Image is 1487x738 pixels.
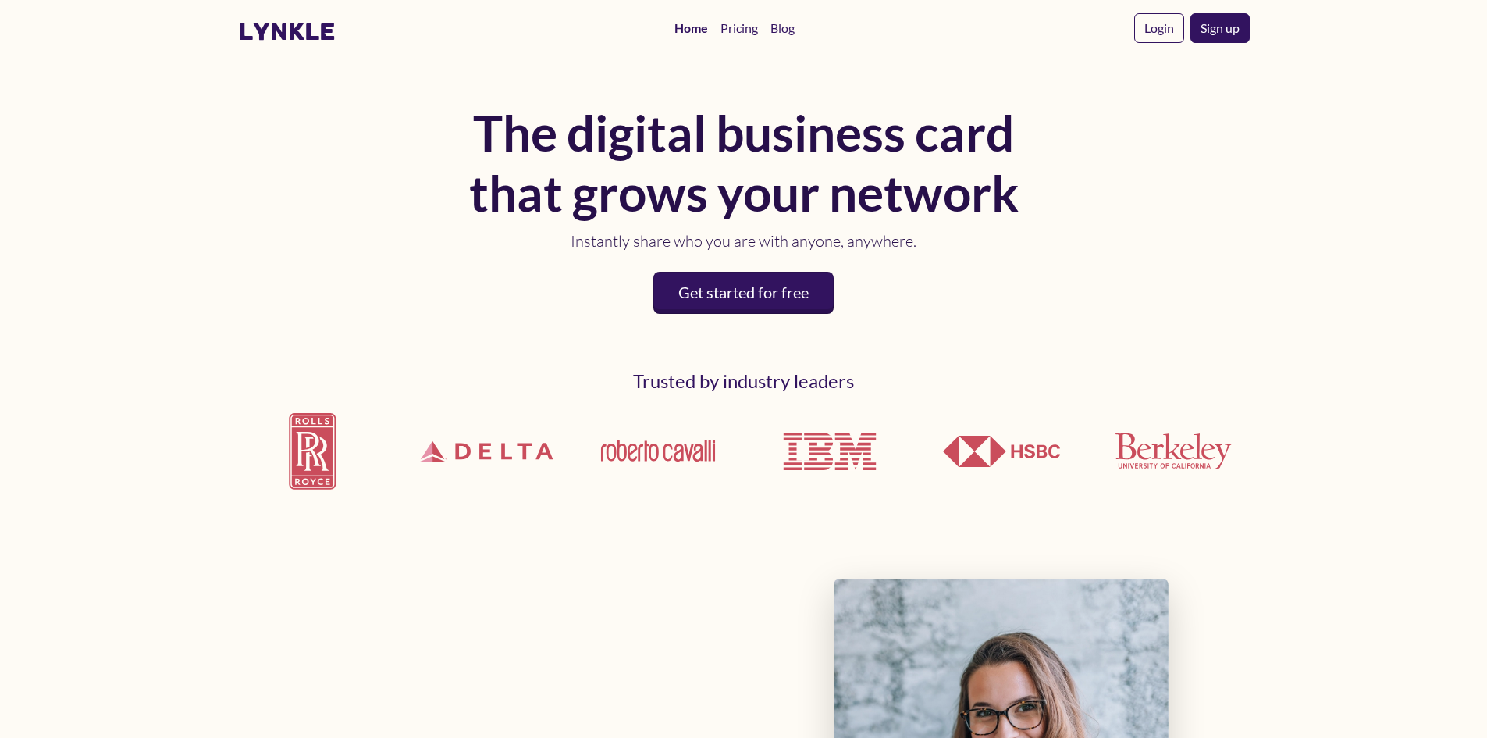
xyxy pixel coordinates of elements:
[943,436,1060,467] img: HSBC
[238,370,1250,393] h2: Trusted by industry leaders
[1134,13,1184,43] a: Login
[1190,13,1250,43] a: Sign up
[771,393,888,510] img: IBM
[668,12,714,44] a: Home
[653,272,834,314] a: Get started for free
[714,12,764,44] a: Pricing
[238,400,391,502] img: Rolls Royce
[764,12,801,44] a: Blog
[410,397,563,506] img: Delta Airlines
[463,103,1025,223] h1: The digital business card that grows your network
[238,16,336,46] a: lynkle
[1115,433,1232,469] img: UCLA Berkeley
[463,230,1025,253] p: Instantly share who you are with anyone, anywhere.
[599,439,717,463] img: Roberto Cavalli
